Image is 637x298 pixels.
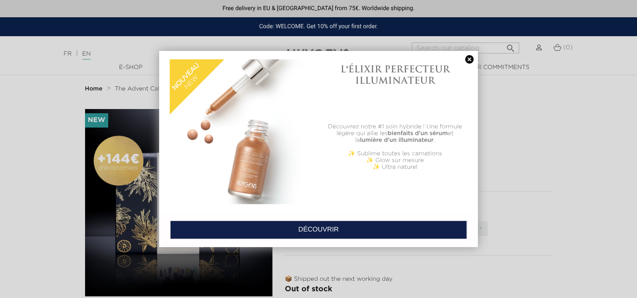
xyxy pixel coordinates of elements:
p: ✨ Sublime toutes les carnations [323,150,467,157]
p: ✨ Ultra naturel [323,164,467,170]
b: bienfaits d'un sérum [388,130,448,136]
a: DÉCOUVRIR [170,221,467,239]
h1: L'ÉLIXIR PERFECTEUR ILLUMINATEUR [323,64,467,86]
p: Découvrez notre #1 soin hybride ! Une formule légère qui allie les et la . [323,123,467,144]
p: ✨ Glow sur mesure [323,157,467,164]
b: lumière d'un illuminateur [360,137,434,143]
